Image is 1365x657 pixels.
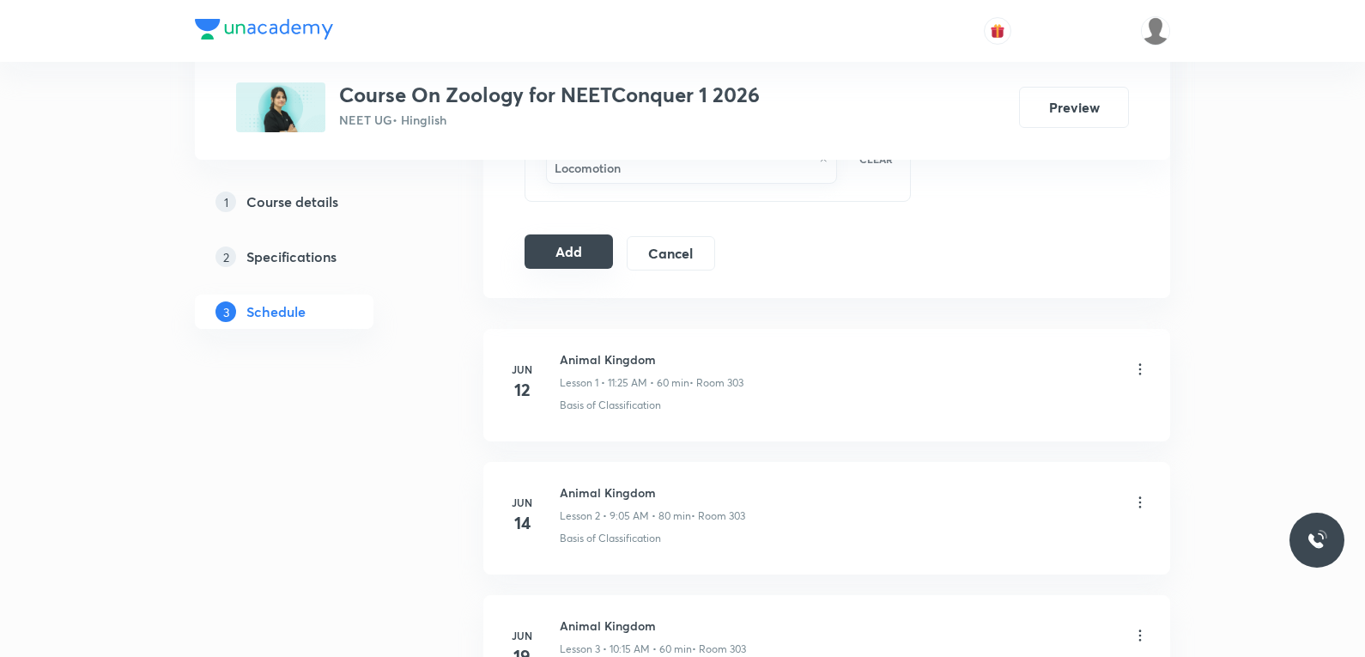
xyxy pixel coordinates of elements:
h6: Jun [505,362,539,377]
button: Preview [1019,87,1129,128]
p: 1 [215,192,236,212]
h6: Animal Kingdom [560,484,745,502]
img: Arvind Bhargav [1141,16,1170,46]
button: Add [525,234,613,269]
h3: Course On Zoology for NEETConquer 1 2026 [339,82,760,107]
p: Lesson 3 • 10:15 AM • 60 min [560,642,692,657]
img: ttu [1307,530,1327,551]
h4: 14 [505,510,539,536]
a: Company Logo [195,19,333,44]
img: avatar [990,23,1005,39]
h5: Specifications [246,246,337,267]
p: • Room 303 [691,508,745,524]
a: 2Specifications [195,240,428,274]
h4: 12 [505,377,539,403]
h6: Jun [505,628,539,643]
a: 1Course details [195,185,428,219]
h6: Jun [505,495,539,510]
p: Lesson 2 • 9:05 AM • 80 min [560,508,691,524]
button: avatar [984,17,1011,45]
img: 333EB4E4-1E34-4803-9566-5C0DE5CA2A0B_plus.png [236,82,325,132]
p: NEET UG • Hinglish [339,111,760,129]
p: 2 [215,246,236,267]
p: 3 [215,301,236,322]
p: • Room 303 [689,375,743,391]
img: Company Logo [195,19,333,40]
p: Basis of Classification [560,531,661,546]
p: Lesson 1 • 11:25 AM • 60 min [560,375,689,391]
h5: Schedule [246,301,306,322]
p: • Room 303 [692,642,746,657]
h6: Animal Kingdom [560,617,746,635]
h6: Animal Kingdom [560,350,743,368]
p: Basis of Classification [560,398,661,413]
h5: Course details [246,192,338,212]
button: Cancel [627,236,715,271]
